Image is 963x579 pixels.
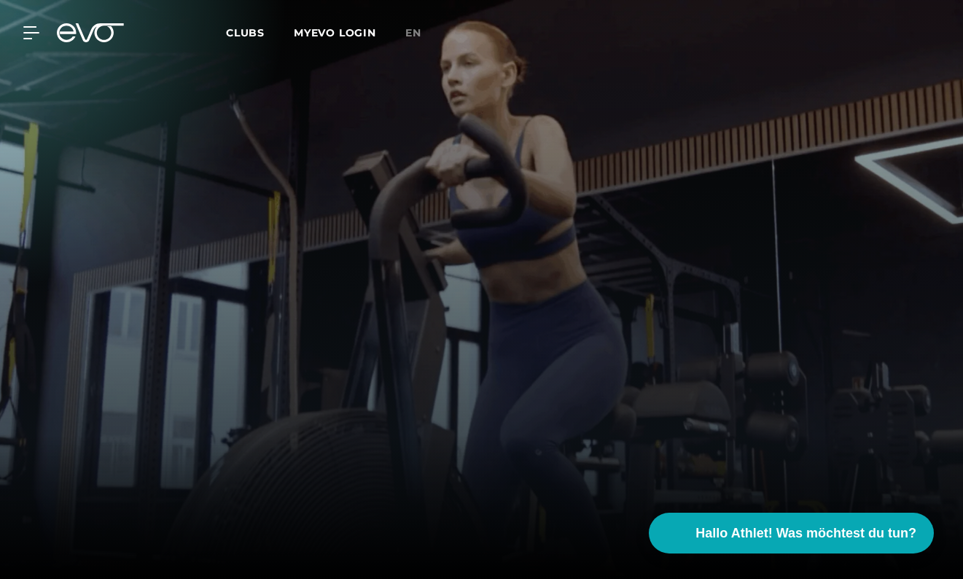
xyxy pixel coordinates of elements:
span: en [405,26,421,39]
a: en [405,25,439,42]
span: Clubs [226,26,265,39]
a: MYEVO LOGIN [294,26,376,39]
a: Clubs [226,25,294,39]
button: Hallo Athlet! Was möchtest du tun? [649,513,934,554]
span: Hallo Athlet! Was möchtest du tun? [695,524,916,543]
